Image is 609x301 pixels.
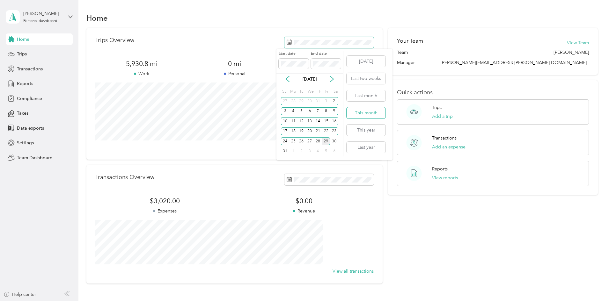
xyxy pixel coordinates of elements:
[314,137,322,145] div: 28
[305,137,314,145] div: 27
[289,107,297,115] div: 4
[305,117,314,125] div: 13
[289,147,297,155] div: 1
[322,147,330,155] div: 5
[324,87,330,96] div: Fr
[296,76,323,82] p: [DATE]
[289,137,297,145] div: 25
[95,59,188,68] span: 5,930.8 mi
[330,97,338,105] div: 2
[281,147,289,155] div: 31
[95,208,234,214] p: Expenses
[330,137,338,145] div: 30
[297,147,305,155] div: 2
[297,107,305,115] div: 5
[432,144,466,150] button: Add an expense
[279,51,309,57] label: Start date
[234,197,373,205] span: $0.00
[347,56,385,67] button: [DATE]
[297,137,305,145] div: 26
[17,80,33,87] span: Reports
[281,127,289,135] div: 17
[305,107,314,115] div: 6
[397,89,589,96] p: Quick actions
[17,36,29,43] span: Home
[86,15,108,21] h1: Home
[289,117,297,125] div: 11
[289,87,296,96] div: Mo
[95,70,188,77] p: Work
[347,142,385,153] button: Last year
[432,166,448,172] p: Reports
[322,97,330,105] div: 1
[298,87,304,96] div: Tu
[17,95,42,102] span: Compliance
[333,268,374,275] button: View all transactions
[17,125,44,132] span: Data exports
[17,140,34,146] span: Settings
[281,117,289,125] div: 10
[397,49,408,56] span: Team
[347,90,385,101] button: Last month
[281,87,287,96] div: Su
[95,174,154,181] p: Transactions Overview
[17,110,28,117] span: Taxes
[306,87,314,96] div: We
[330,107,338,115] div: 9
[297,117,305,125] div: 12
[316,87,322,96] div: Th
[297,97,305,105] div: 29
[188,59,281,68] span: 0 mi
[554,49,589,56] span: [PERSON_NAME]
[188,70,281,77] p: Personal
[314,117,322,125] div: 14
[289,97,297,105] div: 28
[432,113,453,120] button: Add a trip
[397,37,423,45] h2: Your Team
[17,154,53,161] span: Team Dashboard
[297,127,305,135] div: 19
[281,137,289,145] div: 24
[432,104,442,111] p: Trips
[322,127,330,135] div: 22
[330,127,338,135] div: 23
[347,125,385,136] button: This year
[95,37,134,44] p: Trips Overview
[432,175,458,181] button: View reports
[4,291,36,298] button: Help center
[330,147,338,155] div: 6
[441,60,587,65] span: [PERSON_NAME][EMAIL_ADDRESS][PERSON_NAME][DOMAIN_NAME]
[322,107,330,115] div: 8
[17,66,43,72] span: Transactions
[314,107,322,115] div: 7
[314,97,322,105] div: 31
[311,51,341,57] label: End date
[397,59,415,66] span: Manager
[305,97,314,105] div: 30
[234,208,373,214] p: Revenue
[347,107,385,118] button: This month
[314,127,322,135] div: 21
[347,73,385,84] button: Last two weeks
[573,265,609,301] iframe: Everlance-gr Chat Button Frame
[305,127,314,135] div: 20
[432,135,457,141] p: Transactions
[281,107,289,115] div: 3
[330,117,338,125] div: 16
[281,97,289,105] div: 27
[567,39,589,46] button: View Team
[332,87,338,96] div: Sa
[23,10,63,17] div: [PERSON_NAME]
[322,137,330,145] div: 29
[314,147,322,155] div: 4
[289,127,297,135] div: 18
[17,51,27,57] span: Trips
[322,117,330,125] div: 15
[305,147,314,155] div: 3
[95,197,234,205] span: $3,020.00
[23,19,57,23] div: Personal dashboard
